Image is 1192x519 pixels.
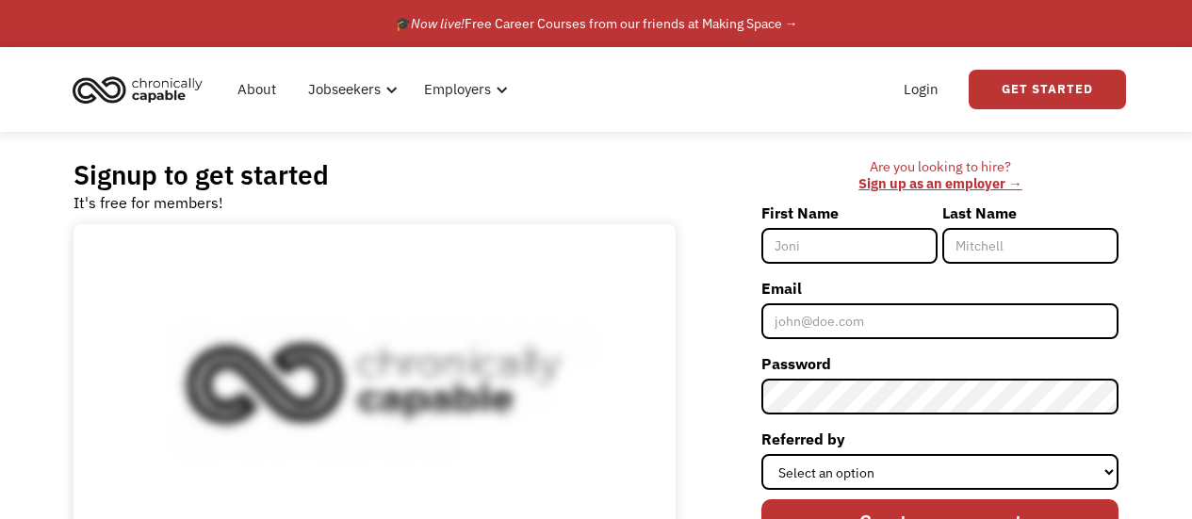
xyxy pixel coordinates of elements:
input: Mitchell [942,228,1119,264]
img: Chronically Capable logo [67,69,208,110]
div: Jobseekers [308,78,381,101]
div: It's free for members! [73,191,223,214]
a: Login [892,59,950,120]
div: Employers [413,59,514,120]
label: Last Name [942,198,1119,228]
label: Email [761,273,1119,303]
input: john@doe.com [761,303,1119,339]
div: Are you looking to hire? ‍ [761,158,1119,193]
input: Joni [761,228,938,264]
h2: Signup to get started [73,158,329,191]
div: 🎓 Free Career Courses from our friends at Making Space → [395,12,798,35]
a: About [226,59,287,120]
a: Get Started [969,70,1126,109]
em: Now live! [411,15,465,32]
div: Jobseekers [297,59,403,120]
a: Sign up as an employer → [858,174,1021,192]
label: Referred by [761,424,1119,454]
div: Employers [424,78,491,101]
label: Password [761,349,1119,379]
label: First Name [761,198,938,228]
a: home [67,69,217,110]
